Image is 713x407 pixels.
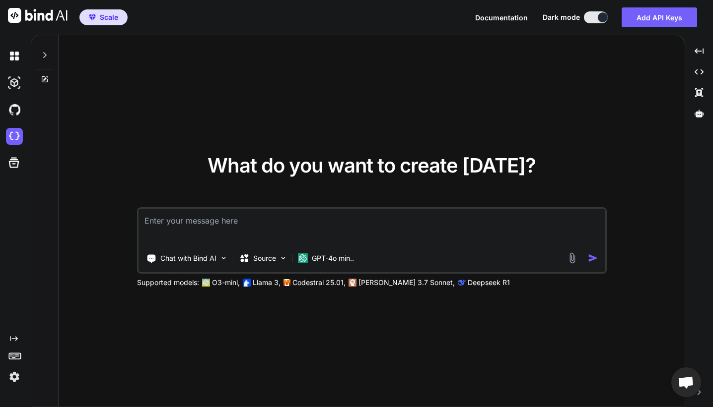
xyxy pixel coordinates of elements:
[6,101,23,118] img: githubDark
[137,278,199,288] p: Supported models:
[468,278,510,288] p: Deepseek R1
[6,368,23,385] img: settings
[567,252,578,264] img: attachment
[349,279,356,287] img: claude
[89,14,96,20] img: premium
[100,12,118,22] span: Scale
[219,254,228,262] img: Pick Tools
[202,279,210,287] img: GPT-4
[279,254,287,262] img: Pick Models
[253,253,276,263] p: Source
[208,153,536,177] span: What do you want to create [DATE]?
[292,278,346,288] p: Codestral 25.01,
[543,12,580,22] span: Dark mode
[79,9,128,25] button: premiumScale
[475,12,528,23] button: Documentation
[6,48,23,64] img: darkChat
[458,279,466,287] img: claude
[671,367,701,397] a: Open chat
[358,278,455,288] p: [PERSON_NAME] 3.7 Sonnet,
[8,8,68,23] img: Bind AI
[253,278,281,288] p: Llama 3,
[298,253,308,263] img: GPT-4o mini
[243,279,251,287] img: Llama2
[622,7,697,27] button: Add API Keys
[160,253,216,263] p: Chat with Bind AI
[6,74,23,91] img: darkAi-studio
[312,253,354,263] p: GPT-4o min..
[284,279,290,286] img: Mistral-AI
[475,13,528,22] span: Documentation
[588,253,598,263] img: icon
[6,128,23,145] img: cloudideIcon
[212,278,240,288] p: O3-mini,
